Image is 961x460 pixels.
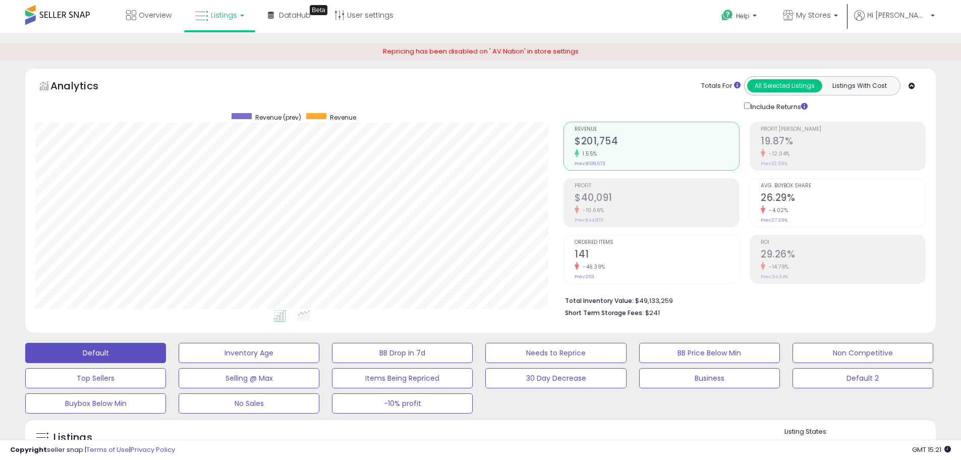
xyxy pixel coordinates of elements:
span: Hi [PERSON_NAME] [867,10,928,20]
span: Repricing has been disabled on ' AV Nation' in store settings [383,46,579,56]
button: Needs to Reprice [485,343,626,363]
span: Avg. Buybox Share [761,183,925,189]
button: Selling @ Max [179,368,319,388]
span: Profit [575,183,739,189]
small: -12.04% [765,150,790,158]
small: -10.66% [579,207,604,214]
button: Listings With Cost [822,79,897,92]
label: Active [795,439,813,448]
small: Prev: 34.34% [761,274,788,280]
small: -4.02% [765,207,788,214]
div: Include Returns [737,100,820,112]
button: Default 2 [793,368,933,388]
label: Deactivated [870,439,908,448]
button: Items Being Repriced [332,368,473,388]
small: Prev: $44,873 [575,217,603,223]
small: 1.55% [579,150,597,158]
h2: 29.26% [761,248,925,262]
i: Get Help [721,9,733,22]
span: Revenue [330,113,356,122]
span: My Stores [796,10,831,20]
span: Listings [211,10,237,20]
span: ROI [761,240,925,245]
small: -46.39% [579,263,605,271]
span: 2025-10-10 15:21 GMT [912,445,951,454]
a: Privacy Policy [131,445,175,454]
button: BB Drop in 7d [332,343,473,363]
li: $49,133,259 [565,294,918,306]
span: $241 [645,308,660,318]
small: Prev: $198,673 [575,161,605,167]
small: -14.79% [765,263,789,271]
small: Prev: 27.39% [761,217,787,223]
h2: 141 [575,248,739,262]
div: Tooltip anchor [310,5,327,15]
button: 30 Day Decrease [485,368,626,388]
a: Help [713,2,767,33]
h2: $40,091 [575,192,739,206]
h2: 26.29% [761,192,925,206]
button: No Sales [179,393,319,414]
button: Top Sellers [25,368,166,388]
b: Short Term Storage Fees: [565,309,644,317]
p: Listing States: [784,427,936,437]
button: Non Competitive [793,343,933,363]
h5: Analytics [50,79,118,95]
small: Prev: 22.59% [761,161,787,167]
h2: 19.87% [761,135,925,149]
button: Inventory Age [179,343,319,363]
h2: $201,754 [575,135,739,149]
span: Help [736,12,750,20]
button: Default [25,343,166,363]
h5: Listings [53,431,92,445]
b: Total Inventory Value: [565,296,634,305]
a: Terms of Use [86,445,129,454]
button: -10% profit [332,393,473,414]
a: Hi [PERSON_NAME] [854,10,935,33]
span: Revenue [575,127,739,132]
span: Overview [139,10,172,20]
div: Totals For [701,81,741,91]
strong: Copyright [10,445,47,454]
span: DataHub [279,10,311,20]
span: Revenue (prev) [255,113,301,122]
span: Profit [PERSON_NAME] [761,127,925,132]
button: All Selected Listings [747,79,822,92]
button: BB Price Below Min [639,343,780,363]
button: Buybox Below Min [25,393,166,414]
small: Prev: 263 [575,274,594,280]
span: Ordered Items [575,240,739,245]
button: Business [639,368,780,388]
div: seller snap | | [10,445,175,455]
